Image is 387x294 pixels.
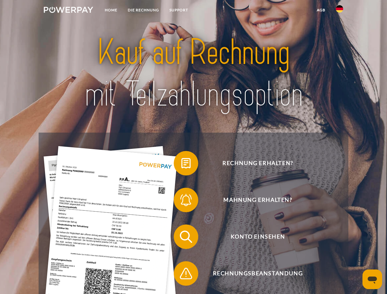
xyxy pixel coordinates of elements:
img: qb_search.svg [178,229,194,244]
img: de [336,5,343,13]
a: agb [312,5,331,16]
span: Mahnung erhalten? [183,188,333,212]
a: DIE RECHNUNG [123,5,164,16]
button: Rechnung erhalten? [174,151,333,175]
img: qb_bill.svg [178,156,194,171]
button: Rechnungsbeanstandung [174,261,333,286]
img: qb_warning.svg [178,266,194,281]
a: Home [100,5,123,16]
span: Rechnung erhalten? [183,151,333,175]
span: Rechnungsbeanstandung [183,261,333,286]
button: Mahnung erhalten? [174,188,333,212]
img: qb_bell.svg [178,192,194,208]
iframe: Schaltfläche zum Öffnen des Messaging-Fensters [362,269,382,289]
img: title-powerpay_de.svg [59,29,328,117]
button: Konto einsehen [174,224,333,249]
img: logo-powerpay-white.svg [44,7,93,13]
a: SUPPORT [164,5,193,16]
span: Konto einsehen [183,224,333,249]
